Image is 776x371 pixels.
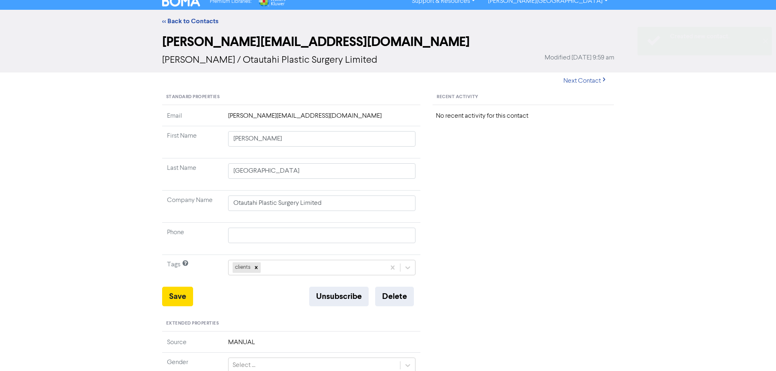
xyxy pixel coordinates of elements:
[735,332,776,371] iframe: Chat Widget
[223,338,421,353] td: MANUAL
[162,55,377,65] span: [PERSON_NAME] / Otautahi Plastic Surgery Limited
[162,17,218,25] a: << Back to Contacts
[162,191,223,223] td: Company Name
[545,53,614,63] span: Modified [DATE] 9:59 am
[433,90,614,105] div: Recent Activity
[162,90,421,105] div: Standard Properties
[162,111,223,126] td: Email
[556,72,614,90] button: Next Contact
[670,32,758,41] div: Created new contact.
[233,360,255,370] div: Select ...
[162,126,223,158] td: First Name
[162,287,193,306] button: Save
[233,262,252,273] div: clients
[162,34,614,50] h2: [PERSON_NAME][EMAIL_ADDRESS][DOMAIN_NAME]
[223,111,421,126] td: [PERSON_NAME][EMAIL_ADDRESS][DOMAIN_NAME]
[162,223,223,255] td: Phone
[162,158,223,191] td: Last Name
[162,316,421,331] div: Extended Properties
[436,111,611,121] div: No recent activity for this contact
[162,255,223,287] td: Tags
[162,338,223,353] td: Source
[375,287,414,306] button: Delete
[309,287,369,306] button: Unsubscribe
